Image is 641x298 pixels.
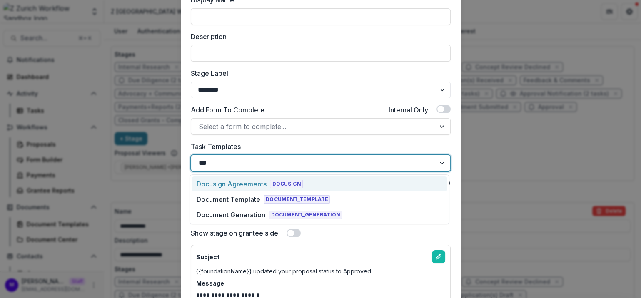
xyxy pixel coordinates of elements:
[196,267,371,276] p: {{foundationName}} updated your proposal status to Approved
[191,32,446,42] label: Description
[197,194,260,204] div: Document Template
[191,142,446,151] label: Task Templates
[270,180,303,188] span: DOCUSIGN
[264,195,330,204] span: DOCUMENT_TEMPLATE
[389,105,428,115] label: Internal Only
[269,211,342,219] span: DOCUMENT_GENERATION
[197,179,267,189] div: Docusign Agreements
[196,253,219,261] p: Subject
[432,250,445,263] a: edit-email-template
[196,279,224,288] p: Message
[191,105,264,115] label: Add Form To Complete
[191,228,278,238] label: Show stage on grantee side
[191,68,446,78] label: Stage Label
[197,210,265,220] div: Document Generation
